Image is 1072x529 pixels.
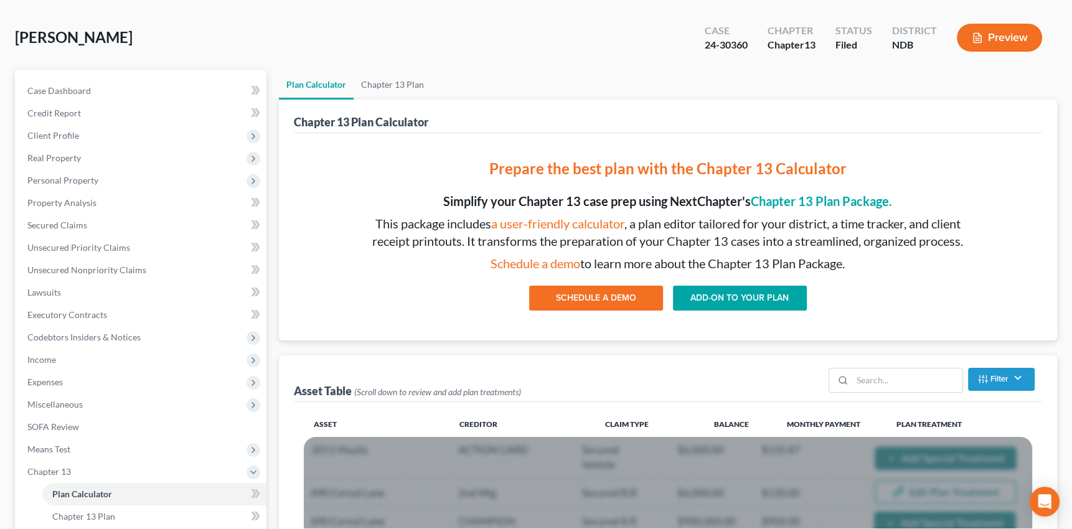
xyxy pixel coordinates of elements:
span: Secured Claims [27,220,87,230]
th: Asset [304,412,449,437]
span: Expenses [27,377,63,387]
span: Lawsuits [27,287,61,297]
button: Preview [957,24,1042,52]
div: Chapter 13 Plan Calculator [294,115,428,129]
button: SCHEDULE A DEMO [529,286,663,311]
span: Executory Contracts [27,309,107,320]
a: a user-friendly calculator [491,216,624,231]
div: Open Intercom Messenger [1030,487,1060,517]
p: This package includes , a plan editor tailored for your district, a time tracker, and client rece... [367,215,969,250]
span: Chapter 13 [27,466,71,477]
a: ADD-ON TO YOUR PLAN [673,286,807,311]
a: Plan Calculator [42,483,266,505]
span: 13 [804,39,816,50]
span: Property Analysis [27,197,96,208]
a: Chapter 13 Plan [42,505,266,528]
a: SOFA Review [17,416,266,438]
span: Chapter 13 Plan [52,511,115,522]
div: NDB [892,38,937,52]
button: Filter [968,368,1035,391]
a: Executory Contracts [17,304,266,326]
div: District [892,24,937,38]
th: Monthly Payment [777,412,886,437]
span: (Scroll down to review and add plan treatments) [354,386,521,397]
p: Simplify your Chapter 13 case prep using NextChapter's [367,192,969,210]
a: Chapter 13 Plan [354,70,431,100]
div: Status [835,24,872,38]
p: Prepare the best plan with the Chapter 13 Calculator [367,158,969,179]
span: SOFA Review [27,421,79,432]
input: Search... [852,368,962,392]
a: Credit Report [17,102,266,124]
a: Schedule a demo [491,256,580,271]
a: Plan Calculator [279,70,354,100]
a: Unsecured Priority Claims [17,236,266,259]
span: Unsecured Nonpriority Claims [27,264,146,275]
span: Miscellaneous [27,399,83,410]
span: Means Test [27,444,70,454]
div: Filed [835,38,872,52]
a: Lawsuits [17,281,266,304]
a: Secured Claims [17,214,266,236]
th: Claim Type [595,412,705,437]
a: Property Analysis [17,192,266,214]
p: to learn more about the Chapter 13 Plan Package. [367,255,969,273]
span: Codebtors Insiders & Notices [27,332,141,342]
a: Unsecured Nonpriority Claims [17,259,266,281]
a: Case Dashboard [17,80,266,102]
div: Chapter [768,24,816,38]
th: Creditor [449,412,595,437]
div: Case [705,24,748,38]
a: Chapter 13 Plan Package. [751,194,892,208]
span: Unsecured Priority Claims [27,242,130,253]
span: Real Property [27,152,81,163]
span: Income [27,354,56,365]
div: Chapter [768,38,816,52]
th: Balance [704,412,777,437]
span: Case Dashboard [27,85,91,96]
th: Plan Treatment [886,412,1032,437]
span: Plan Calculator [52,489,112,499]
span: [PERSON_NAME] [15,28,133,46]
span: Credit Report [27,108,81,118]
span: Personal Property [27,175,98,185]
span: Client Profile [27,130,79,141]
div: 24-30360 [705,38,748,52]
div: Asset Table [294,383,521,398]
